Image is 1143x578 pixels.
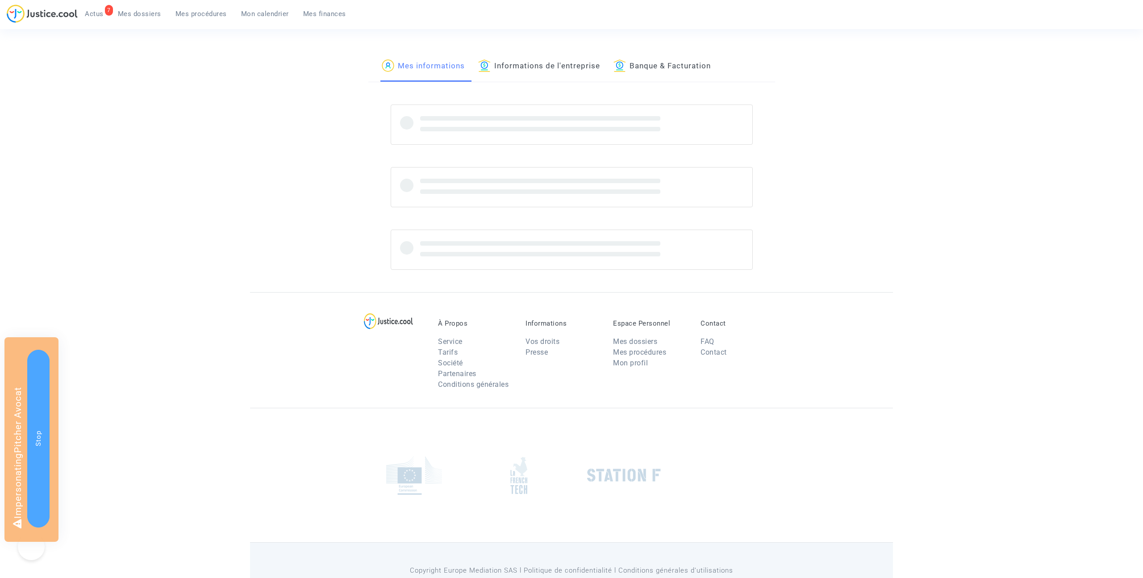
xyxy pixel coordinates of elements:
img: french_tech.png [510,457,527,494]
a: Tarifs [438,348,458,356]
a: Conditions générales [438,380,509,389]
button: Stop [27,350,50,528]
p: Espace Personnel [613,319,687,327]
img: stationf.png [587,469,661,482]
a: Informations de l'entreprise [478,51,600,82]
iframe: Help Scout Beacon - Open [18,533,45,560]
a: Mes procédures [613,348,666,356]
span: Actus [85,10,104,18]
a: Mes dossiers [613,337,657,346]
a: Vos droits [526,337,559,346]
a: Contact [701,348,727,356]
p: Copyright Europe Mediation SAS l Politique de confidentialité l Conditions générales d’utilisa... [368,565,775,576]
span: Mes dossiers [118,10,161,18]
a: Service [438,337,463,346]
a: FAQ [701,337,714,346]
img: icon-passager.svg [382,59,394,72]
a: Mes informations [382,51,465,82]
a: Mes finances [296,7,353,21]
img: icon-banque.svg [613,59,626,72]
a: Mes dossiers [111,7,168,21]
a: Banque & Facturation [613,51,711,82]
a: Société [438,359,463,367]
span: Mes finances [303,10,346,18]
p: Informations [526,319,600,327]
a: 7Actus [78,7,111,21]
div: 7 [105,5,113,16]
a: Presse [526,348,548,356]
img: jc-logo.svg [7,4,78,23]
span: Mon calendrier [241,10,289,18]
span: Mes procédures [175,10,227,18]
img: logo-lg.svg [364,313,413,329]
span: Stop [34,431,42,446]
a: Mon profil [613,359,648,367]
p: Contact [701,319,775,327]
img: icon-banque.svg [478,59,491,72]
a: Mes procédures [168,7,234,21]
a: Mon calendrier [234,7,296,21]
img: europe_commision.png [386,456,442,495]
div: Impersonating [4,337,58,542]
a: Partenaires [438,369,476,378]
p: À Propos [438,319,512,327]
